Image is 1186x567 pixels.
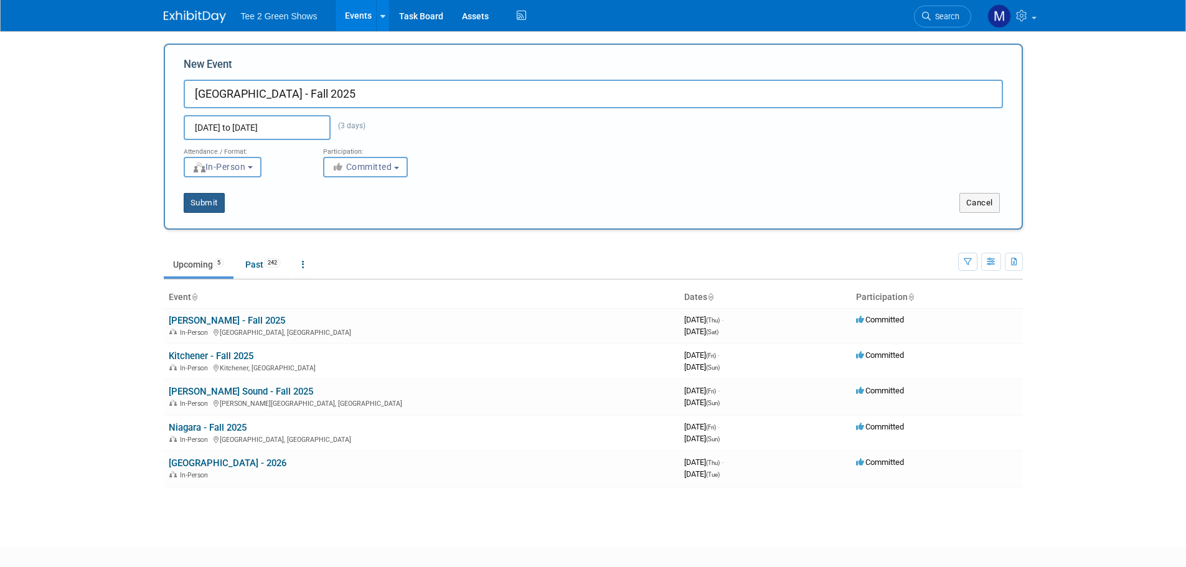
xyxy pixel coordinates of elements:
[684,398,720,407] span: [DATE]
[684,457,723,467] span: [DATE]
[169,350,253,362] a: Kitchener - Fall 2025
[684,422,720,431] span: [DATE]
[684,315,723,324] span: [DATE]
[718,386,720,395] span: -
[332,162,392,172] span: Committed
[987,4,1011,28] img: Michael Kruger
[706,352,716,359] span: (Fri)
[684,327,718,336] span: [DATE]
[706,388,716,395] span: (Fri)
[184,115,331,140] input: Start Date - End Date
[180,436,212,444] span: In-Person
[706,317,720,324] span: (Thu)
[914,6,971,27] a: Search
[851,287,1023,308] th: Participation
[169,315,285,326] a: [PERSON_NAME] - Fall 2025
[169,398,674,408] div: [PERSON_NAME][GEOGRAPHIC_DATA], [GEOGRAPHIC_DATA]
[722,457,723,467] span: -
[323,157,408,177] button: Committed
[169,400,177,406] img: In-Person Event
[184,193,225,213] button: Submit
[169,386,313,397] a: [PERSON_NAME] Sound - Fall 2025
[264,258,281,268] span: 242
[856,422,904,431] span: Committed
[931,12,959,21] span: Search
[959,193,1000,213] button: Cancel
[684,362,720,372] span: [DATE]
[164,287,679,308] th: Event
[169,327,674,337] div: [GEOGRAPHIC_DATA], [GEOGRAPHIC_DATA]
[180,329,212,337] span: In-Person
[718,350,720,360] span: -
[684,469,720,479] span: [DATE]
[180,400,212,408] span: In-Person
[679,287,851,308] th: Dates
[856,457,904,467] span: Committed
[184,157,261,177] button: In-Person
[856,350,904,360] span: Committed
[169,457,286,469] a: [GEOGRAPHIC_DATA] - 2026
[180,471,212,479] span: In-Person
[706,400,720,406] span: (Sun)
[706,364,720,371] span: (Sun)
[707,292,713,302] a: Sort by Start Date
[169,471,177,477] img: In-Person Event
[908,292,914,302] a: Sort by Participation Type
[191,292,197,302] a: Sort by Event Name
[184,140,304,156] div: Attendance / Format:
[706,471,720,478] span: (Tue)
[169,436,177,442] img: In-Person Event
[706,424,716,431] span: (Fri)
[169,329,177,335] img: In-Person Event
[706,329,718,335] span: (Sat)
[169,362,674,372] div: Kitchener, [GEOGRAPHIC_DATA]
[722,315,723,324] span: -
[214,258,224,268] span: 5
[684,434,720,443] span: [DATE]
[718,422,720,431] span: -
[169,364,177,370] img: In-Person Event
[169,434,674,444] div: [GEOGRAPHIC_DATA], [GEOGRAPHIC_DATA]
[164,253,233,276] a: Upcoming5
[706,459,720,466] span: (Thu)
[192,162,246,172] span: In-Person
[180,364,212,372] span: In-Person
[241,11,318,21] span: Tee 2 Green Shows
[856,386,904,395] span: Committed
[684,350,720,360] span: [DATE]
[706,436,720,443] span: (Sun)
[684,386,720,395] span: [DATE]
[323,140,444,156] div: Participation:
[164,11,226,23] img: ExhibitDay
[184,57,232,77] label: New Event
[236,253,290,276] a: Past242
[856,315,904,324] span: Committed
[169,422,247,433] a: Niagara - Fall 2025
[184,80,1003,108] input: Name of Trade Show / Conference
[331,121,365,130] span: (3 days)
